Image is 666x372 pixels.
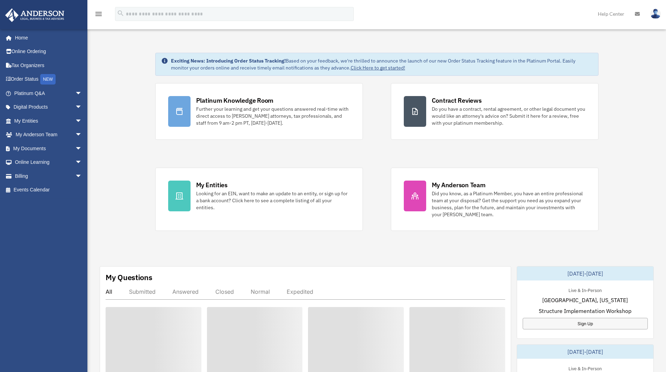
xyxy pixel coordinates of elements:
div: [DATE]-[DATE] [517,267,653,280]
div: Looking for an EIN, want to make an update to an entity, or sign up for a bank account? Click her... [196,190,350,211]
a: Events Calendar [5,183,93,197]
div: Live & In-Person [563,286,607,293]
span: [GEOGRAPHIC_DATA], [US_STATE] [542,296,628,304]
span: arrow_drop_down [75,128,89,142]
span: arrow_drop_down [75,114,89,128]
a: My Anderson Teamarrow_drop_down [5,128,93,142]
div: Do you have a contract, rental agreement, or other legal document you would like an attorney's ad... [432,105,586,126]
a: My Anderson Team Did you know, as a Platinum Member, you have an entire professional team at your... [391,168,599,231]
i: menu [94,10,103,18]
div: Live & In-Person [563,364,607,372]
div: My Questions [106,272,152,283]
div: Did you know, as a Platinum Member, you have an entire professional team at your disposal? Get th... [432,190,586,218]
a: Digital Productsarrow_drop_down [5,100,93,114]
a: Contract Reviews Do you have a contract, rental agreement, or other legal document you would like... [391,83,599,140]
div: Platinum Knowledge Room [196,96,274,105]
a: My Entities Looking for an EIN, want to make an update to an entity, or sign up for a bank accoun... [155,168,363,231]
span: arrow_drop_down [75,100,89,115]
img: User Pic [650,9,661,19]
div: Submitted [129,288,156,295]
a: Tax Organizers [5,58,93,72]
a: menu [94,12,103,18]
div: Normal [251,288,270,295]
a: My Documentsarrow_drop_down [5,141,93,155]
div: My Entities [196,181,228,189]
div: All [106,288,112,295]
div: Further your learning and get your questions answered real-time with direct access to [PERSON_NAM... [196,105,350,126]
strong: Exciting News: Introducing Order Status Tracking! [171,58,286,64]
span: arrow_drop_down [75,155,89,170]
span: arrow_drop_down [75,141,89,156]
div: My Anderson Team [432,181,486,189]
a: Order StatusNEW [5,72,93,87]
a: Platinum Q&Aarrow_drop_down [5,86,93,100]
a: Click Here to get started! [351,65,405,71]
span: Structure Implementation Workshop [539,307,631,315]
div: Contract Reviews [432,96,482,105]
span: arrow_drop_down [75,86,89,101]
span: arrow_drop_down [75,169,89,183]
a: Online Ordering [5,45,93,59]
img: Anderson Advisors Platinum Portal [3,8,66,22]
a: Platinum Knowledge Room Further your learning and get your questions answered real-time with dire... [155,83,363,140]
i: search [117,9,124,17]
div: Based on your feedback, we're thrilled to announce the launch of our new Order Status Tracking fe... [171,57,593,71]
div: Expedited [287,288,313,295]
a: Billingarrow_drop_down [5,169,93,183]
a: Online Learningarrow_drop_down [5,155,93,169]
div: [DATE]-[DATE] [517,345,653,359]
div: Answered [172,288,199,295]
div: Closed [215,288,234,295]
a: Home [5,31,89,45]
a: Sign Up [523,318,648,329]
div: NEW [40,74,56,85]
a: My Entitiesarrow_drop_down [5,114,93,128]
